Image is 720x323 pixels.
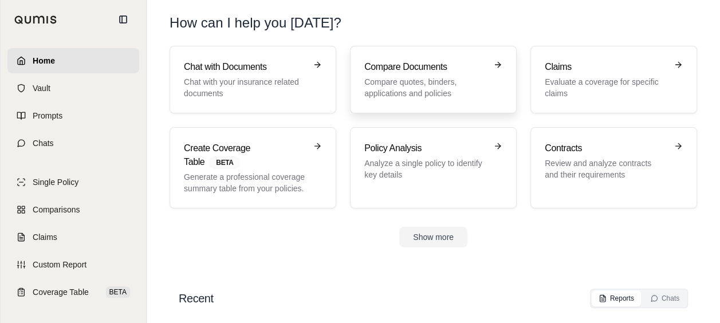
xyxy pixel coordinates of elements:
[179,290,213,306] h2: Recent
[350,46,517,113] a: Compare DocumentsCompare quotes, binders, applications and policies
[33,110,62,121] span: Prompts
[7,224,139,250] a: Claims
[399,227,467,247] button: Show more
[592,290,641,306] button: Reports
[7,170,139,195] a: Single Policy
[545,157,667,180] p: Review and analyze contracts and their requirements
[530,127,697,208] a: ContractsReview and analyze contracts and their requirements
[170,127,336,208] a: Create Coverage TableBETAGenerate a professional coverage summary table from your policies.
[114,10,132,29] button: Collapse sidebar
[209,156,240,169] span: BETA
[33,204,80,215] span: Comparisons
[33,176,78,188] span: Single Policy
[7,197,139,222] a: Comparisons
[650,294,679,303] div: Chats
[33,231,57,243] span: Claims
[7,252,139,277] a: Custom Report
[33,82,50,94] span: Vault
[33,286,89,298] span: Coverage Table
[7,131,139,156] a: Chats
[350,127,517,208] a: Policy AnalysisAnalyze a single policy to identify key details
[7,76,139,101] a: Vault
[530,46,697,113] a: ClaimsEvaluate a coverage for specific claims
[364,60,486,74] h3: Compare Documents
[170,14,697,32] h1: How can I help you [DATE]?
[545,60,667,74] h3: Claims
[364,157,486,180] p: Analyze a single policy to identify key details
[599,294,634,303] div: Reports
[643,290,686,306] button: Chats
[106,286,130,298] span: BETA
[364,76,486,99] p: Compare quotes, binders, applications and policies
[184,76,306,99] p: Chat with your insurance related documents
[184,141,306,169] h3: Create Coverage Table
[33,55,55,66] span: Home
[14,15,57,24] img: Qumis Logo
[7,279,139,305] a: Coverage TableBETA
[170,46,336,113] a: Chat with DocumentsChat with your insurance related documents
[33,137,54,149] span: Chats
[364,141,486,155] h3: Policy Analysis
[33,259,86,270] span: Custom Report
[7,103,139,128] a: Prompts
[7,48,139,73] a: Home
[184,60,306,74] h3: Chat with Documents
[184,171,306,194] p: Generate a professional coverage summary table from your policies.
[545,141,667,155] h3: Contracts
[545,76,667,99] p: Evaluate a coverage for specific claims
